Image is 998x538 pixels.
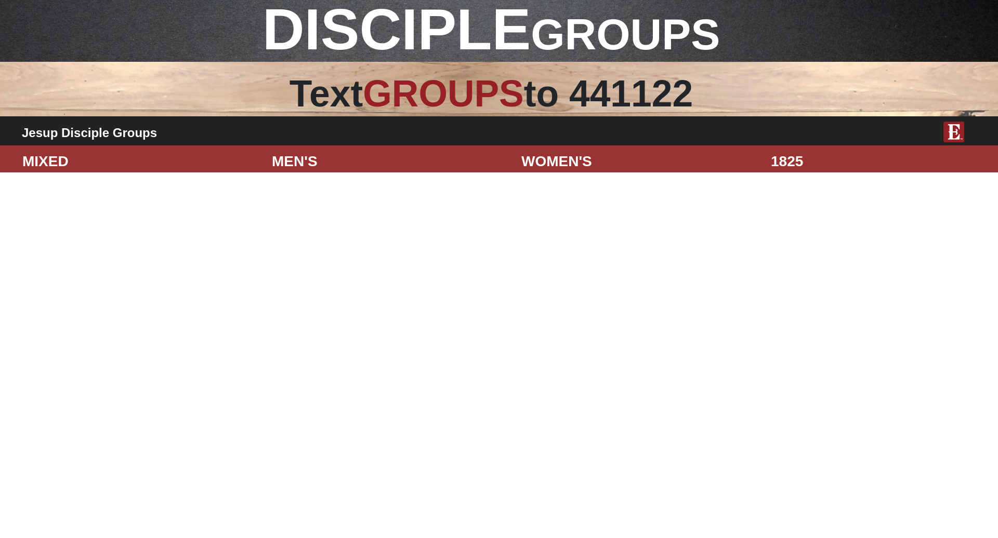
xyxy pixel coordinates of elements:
span: GROUPS [531,10,720,59]
div: WOMEN'S [514,151,763,172]
img: E-icon-fireweed-White-TM.png [943,122,964,142]
b: Jesup Disciple Groups [22,126,157,140]
div: MEN'S [264,151,514,172]
span: GROUPS [363,73,523,114]
div: MIXED [15,151,264,172]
